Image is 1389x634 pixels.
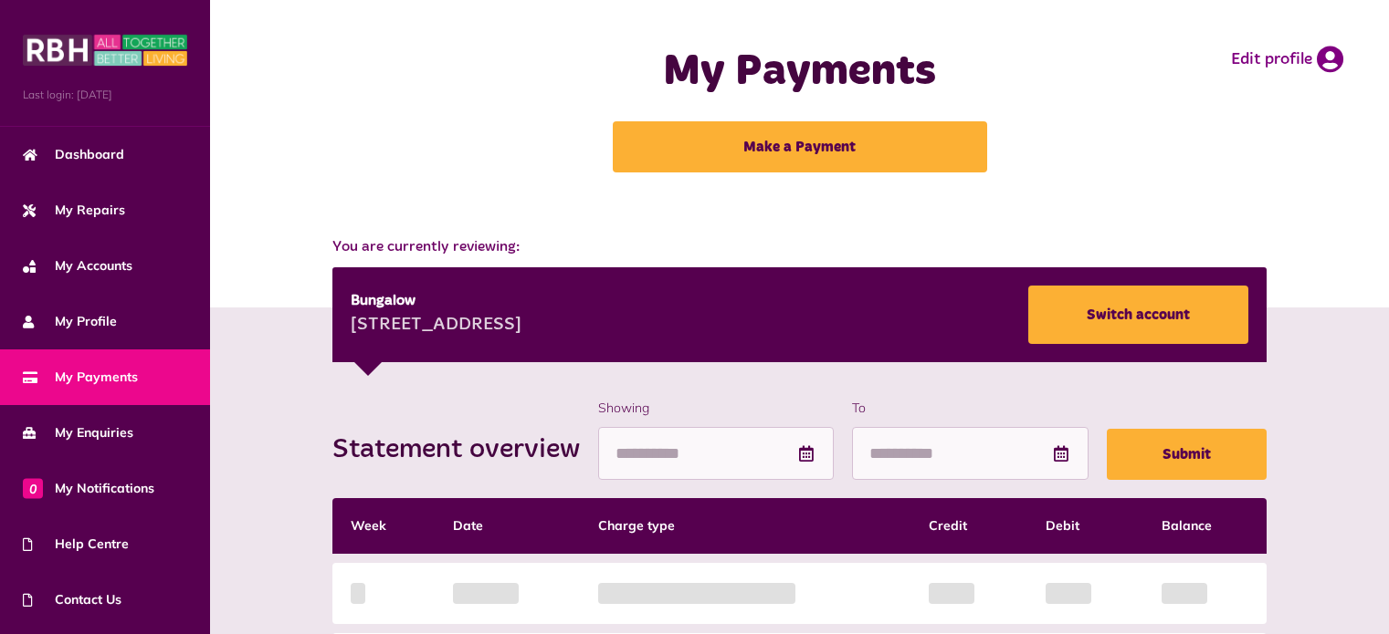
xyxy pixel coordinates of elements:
span: Dashboard [23,145,124,164]
span: My Profile [23,312,117,331]
span: You are currently reviewing: [332,236,1266,258]
span: Last login: [DATE] [23,87,187,103]
div: [STREET_ADDRESS] [351,312,521,339]
img: MyRBH [23,32,187,68]
span: 0 [23,478,43,498]
span: My Payments [23,368,138,387]
span: My Notifications [23,479,154,498]
a: Make a Payment [613,121,987,172]
span: Help Centre [23,535,129,554]
span: My Repairs [23,201,125,220]
h1: My Payments [523,46,1077,99]
a: Switch account [1028,286,1248,344]
div: Bungalow [351,290,521,312]
a: Edit profile [1231,46,1343,73]
span: Contact Us [23,590,121,609]
span: My Accounts [23,256,132,275]
span: My Enquiries [23,423,133,442]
